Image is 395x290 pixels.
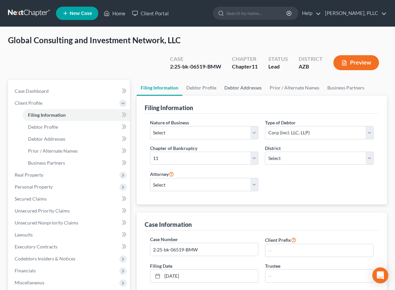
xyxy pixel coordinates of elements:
[266,80,323,96] a: Prior / Alternate Names
[15,196,47,202] span: Secured Claims
[372,267,388,283] div: Open Intercom Messenger
[232,63,258,71] div: Chapter
[265,119,296,126] label: Type of Debtor
[182,80,220,96] a: Debtor Profile
[28,124,58,130] span: Debtor Profile
[150,119,189,126] label: Nature of Business
[100,7,129,19] a: Home
[9,217,130,229] a: Unsecured Nonpriority Claims
[28,160,65,166] span: Business Partners
[15,268,36,273] span: Financials
[170,55,221,63] div: Case
[15,172,43,178] span: Real Property
[9,85,130,97] a: Case Dashboard
[15,88,49,94] span: Case Dashboard
[15,220,78,225] span: Unsecured Nonpriority Claims
[322,7,387,19] a: [PERSON_NAME], PLLC
[265,262,280,269] label: Trustee
[323,80,368,96] a: Business Partners
[265,244,373,257] input: --
[129,7,172,19] a: Client Portal
[170,63,221,71] div: 2:25-bk-06519-BMW
[268,63,288,71] div: Lead
[268,55,288,63] div: Status
[265,270,373,282] input: --
[137,80,182,96] a: Filing Information
[150,236,178,243] label: Case Number
[9,205,130,217] a: Unsecured Priority Claims
[145,104,193,112] div: Filing Information
[299,63,323,71] div: AZB
[15,208,70,214] span: Unsecured Priority Claims
[150,270,258,282] a: [DATE]
[265,236,296,244] label: Client Prefix
[28,136,65,142] span: Debtor Addresses
[23,109,130,121] a: Filing Information
[226,7,287,19] input: Search by name...
[28,148,78,154] span: Prior / Alternate Names
[299,7,321,19] a: Help
[15,232,33,237] span: Lawsuits
[15,100,42,106] span: Client Profile
[145,220,192,228] div: Case Information
[265,145,281,152] label: District
[9,193,130,205] a: Secured Claims
[15,184,53,190] span: Personal Property
[150,243,258,256] input: Enter case number...
[8,35,181,45] span: Global Consulting and Investment Network, LLC
[23,121,130,133] a: Debtor Profile
[15,280,44,285] span: Miscellaneous
[252,63,258,70] span: 11
[299,55,323,63] div: District
[23,145,130,157] a: Prior / Alternate Names
[150,170,174,178] label: Attorney
[15,256,75,261] span: Codebtors Insiders & Notices
[150,145,197,152] label: Chapter of Bankruptcy
[15,244,57,249] span: Executory Contracts
[150,262,172,269] label: Filing Date
[333,55,379,70] button: Preview
[28,112,66,118] span: Filing Information
[232,55,258,63] div: Chapter
[23,133,130,145] a: Debtor Addresses
[23,157,130,169] a: Business Partners
[70,11,92,16] span: New Case
[220,80,266,96] a: Debtor Addresses
[9,229,130,241] a: Lawsuits
[9,241,130,253] a: Executory Contracts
